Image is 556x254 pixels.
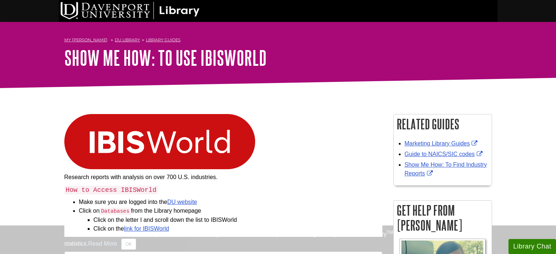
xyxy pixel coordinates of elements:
[405,151,484,157] a: Link opens in new window
[115,37,140,42] a: DU Library
[61,2,200,19] img: DU Library
[64,173,382,182] p: Research reports with analysis on over 700 U.S. industries.
[99,208,131,215] code: Databases
[64,114,255,169] img: ibisworld logo
[79,206,382,233] li: Click on from the Library homepage
[167,199,197,205] a: DU website
[79,198,382,206] li: Make sure you are logged into the
[94,216,382,224] li: Click on the letter I and scroll down the list to IBISWorld
[405,162,487,177] a: Link opens in new window
[124,225,169,232] a: link for IBISWorld
[64,186,158,194] code: How to Access IBISWorld
[64,37,107,43] a: My [PERSON_NAME]
[394,114,492,134] h2: Related Guides
[94,224,382,233] li: Click on the
[146,37,181,42] a: Library Guides
[64,35,492,47] nav: breadcrumb
[394,201,492,235] h2: Get Help From [PERSON_NAME]
[508,239,556,254] button: Library Chat
[64,46,266,69] a: Show Me How: To Use IBISWorld
[405,140,480,147] a: Link opens in new window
